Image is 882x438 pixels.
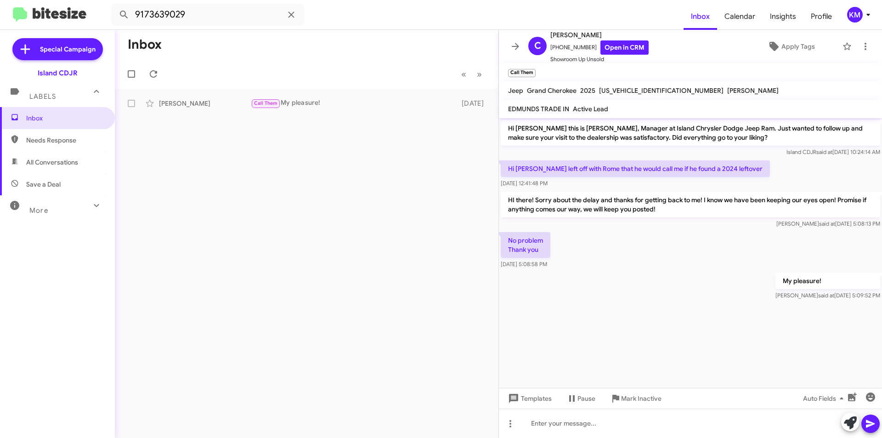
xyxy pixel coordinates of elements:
a: Special Campaign [12,38,103,60]
button: Next [471,65,487,84]
a: Open in CRM [600,40,649,55]
span: Needs Response [26,136,104,145]
div: KM [847,7,863,23]
p: HI there! Sorry about the delay and thanks for getting back to me! I know we have been keeping ou... [501,192,880,217]
button: Previous [456,65,472,84]
span: [PHONE_NUMBER] [550,40,649,55]
span: Apply Tags [781,38,815,55]
span: Labels [29,92,56,101]
span: More [29,206,48,215]
span: C [534,39,541,53]
span: [PERSON_NAME] [550,29,649,40]
button: Templates [499,390,559,407]
span: Pause [577,390,595,407]
span: [PERSON_NAME] [DATE] 5:09:52 PM [775,292,880,299]
a: Calendar [717,3,763,30]
div: My pleasure! [251,98,457,108]
span: [DATE] 5:08:58 PM [501,261,547,267]
span: Jeep [508,86,523,95]
span: [DATE] 12:41:48 PM [501,180,548,187]
div: Island CDJR [38,68,78,78]
button: Mark Inactive [603,390,669,407]
div: [PERSON_NAME] [159,99,251,108]
span: « [461,68,466,80]
span: said at [816,148,832,155]
div: [DATE] [457,99,491,108]
a: Inbox [684,3,717,30]
span: » [477,68,482,80]
button: Pause [559,390,603,407]
span: Active Lead [573,105,608,113]
span: said at [818,292,834,299]
span: EDMUNDS TRADE IN [508,105,569,113]
button: KM [839,7,872,23]
span: Save a Deal [26,180,61,189]
span: Inbox [26,114,104,123]
h1: Inbox [128,37,162,52]
button: Apply Tags [744,38,838,55]
span: Showroom Up Unsold [550,55,649,64]
p: Hi [PERSON_NAME] left off with Rome that he would call me if he found a 2024 leftover [501,160,770,177]
span: Grand Cherokee [527,86,577,95]
span: Auto Fields [803,390,847,407]
span: Templates [506,390,552,407]
nav: Page navigation example [456,65,487,84]
a: Insights [763,3,803,30]
p: Hi [PERSON_NAME] this is [PERSON_NAME], Manager at Island Chrysler Dodge Jeep Ram. Just wanted to... [501,120,880,146]
button: Auto Fields [796,390,854,407]
input: Search [111,4,304,26]
span: said at [819,220,835,227]
small: Call Them [508,69,536,77]
p: No problem Thank you [501,232,550,258]
span: Call Them [254,100,278,106]
span: [US_VEHICLE_IDENTIFICATION_NUMBER] [599,86,724,95]
a: Profile [803,3,839,30]
span: [PERSON_NAME] [DATE] 5:08:13 PM [776,220,880,227]
p: My pleasure! [775,273,880,289]
span: Island CDJR [DATE] 10:24:14 AM [786,148,880,155]
span: All Conversations [26,158,78,167]
span: Mark Inactive [621,390,661,407]
span: Special Campaign [40,45,96,54]
span: [PERSON_NAME] [727,86,779,95]
span: 2025 [580,86,595,95]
